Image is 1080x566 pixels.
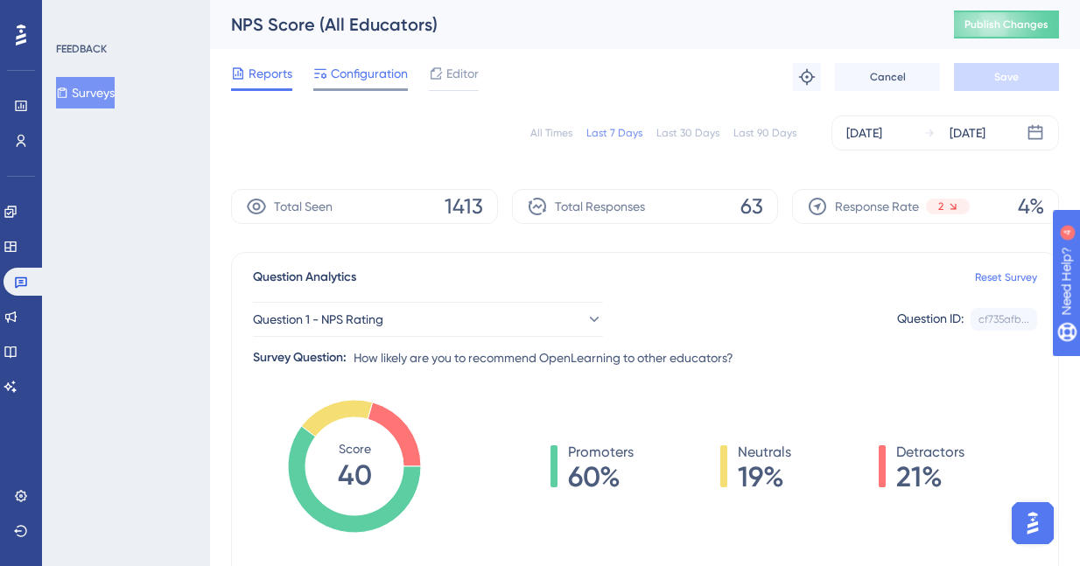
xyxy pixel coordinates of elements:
[338,458,372,492] tspan: 40
[835,196,919,217] span: Response Rate
[253,347,347,368] div: Survey Question:
[56,42,107,56] div: FEEDBACK
[253,302,603,337] button: Question 1 - NPS Rating
[870,70,906,84] span: Cancel
[530,126,572,140] div: All Times
[733,126,796,140] div: Last 90 Days
[975,270,1037,284] a: Reset Survey
[274,196,333,217] span: Total Seen
[835,63,940,91] button: Cancel
[964,17,1048,31] span: Publish Changes
[253,309,383,330] span: Question 1 - NPS Rating
[738,442,791,463] span: Neutrals
[896,442,964,463] span: Detractors
[656,126,719,140] div: Last 30 Days
[586,126,642,140] div: Last 7 Days
[339,442,371,456] tspan: Score
[56,77,115,108] button: Surveys
[253,267,356,288] span: Question Analytics
[740,192,763,220] span: 63
[331,63,408,84] span: Configuration
[896,463,964,491] span: 21%
[445,192,483,220] span: 1413
[846,122,882,143] div: [DATE]
[954,63,1059,91] button: Save
[446,63,479,84] span: Editor
[354,347,733,368] span: How likely are you to recommend OpenLearning to other educators?
[994,70,1019,84] span: Save
[568,442,634,463] span: Promoters
[555,196,645,217] span: Total Responses
[41,4,109,25] span: Need Help?
[1018,192,1044,220] span: 4%
[568,463,634,491] span: 60%
[938,199,943,213] span: 2
[897,308,964,331] div: Question ID:
[1006,497,1059,549] iframe: UserGuiding AI Assistant Launcher
[231,12,910,37] div: NPS Score (All Educators)
[122,9,127,23] div: 4
[950,122,985,143] div: [DATE]
[249,63,292,84] span: Reports
[954,10,1059,38] button: Publish Changes
[978,312,1029,326] div: cf735afb...
[738,463,791,491] span: 19%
